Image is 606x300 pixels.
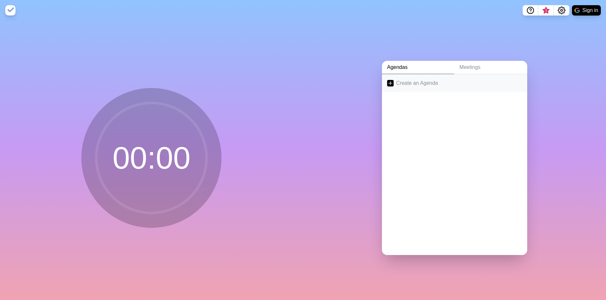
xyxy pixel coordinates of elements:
button: Sign in [572,5,601,16]
a: Meetings [454,61,527,74]
a: Agendas [382,61,454,74]
button: Settings [554,5,569,16]
span: 3 [543,8,549,13]
button: What’s new [538,5,554,16]
button: Help [523,5,538,16]
img: google logo [575,8,580,13]
a: Create an Agenda [382,74,527,92]
img: timeblocks logo [5,5,16,16]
